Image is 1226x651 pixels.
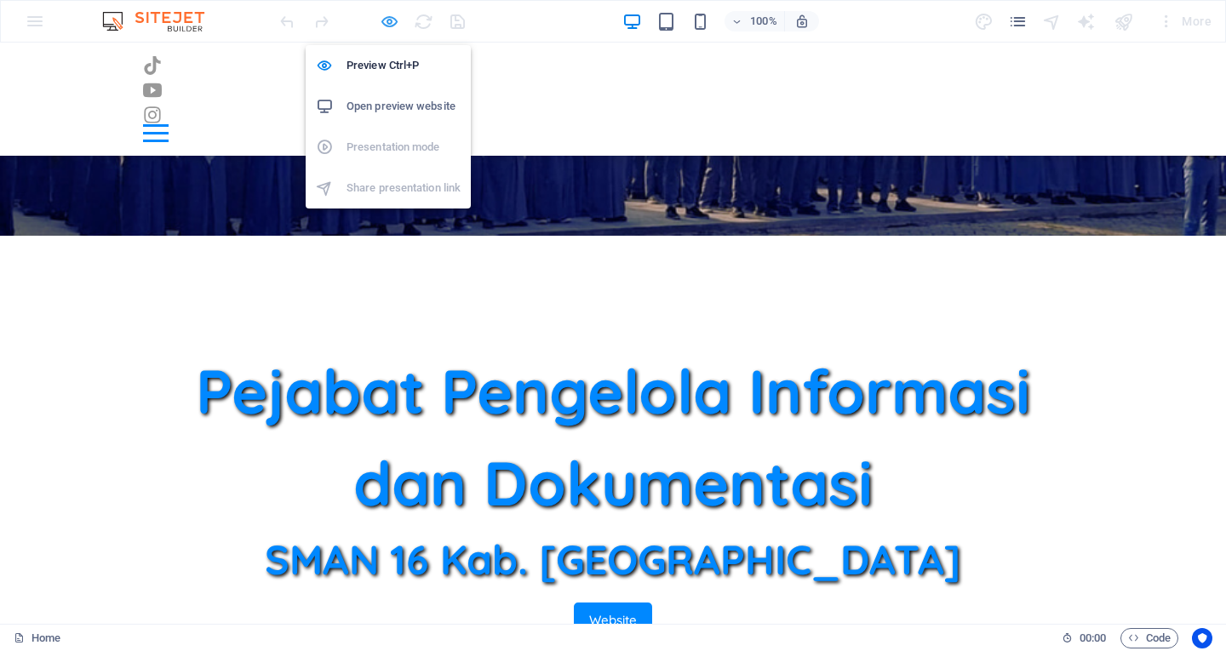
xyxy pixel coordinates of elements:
[143,486,1083,547] h2: SMAN 16 Kab. [GEOGRAPHIC_DATA]
[1008,11,1028,31] button: pages
[1062,628,1107,648] h6: Session time
[1128,628,1171,648] span: Code
[725,11,785,31] button: 100%
[1080,628,1106,648] span: 00 00
[98,11,226,31] img: Editor Logo
[1091,631,1094,644] span: :
[143,302,1083,486] h1: Pejabat Pengelola Informasi dan Dokumentasi
[347,96,461,117] h6: Open preview website
[574,560,652,597] a: Website
[143,89,169,92] button: Menu
[1192,628,1212,648] button: Usercentrics
[14,628,60,648] a: Click to cancel selection. Double-click to open Pages
[794,14,810,29] i: On resize automatically adjust zoom level to fit chosen device.
[1120,628,1178,648] button: Code
[750,11,777,31] h6: 100%
[1008,12,1028,31] i: Pages (Ctrl+Alt+S)
[347,55,461,76] h6: Preview Ctrl+P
